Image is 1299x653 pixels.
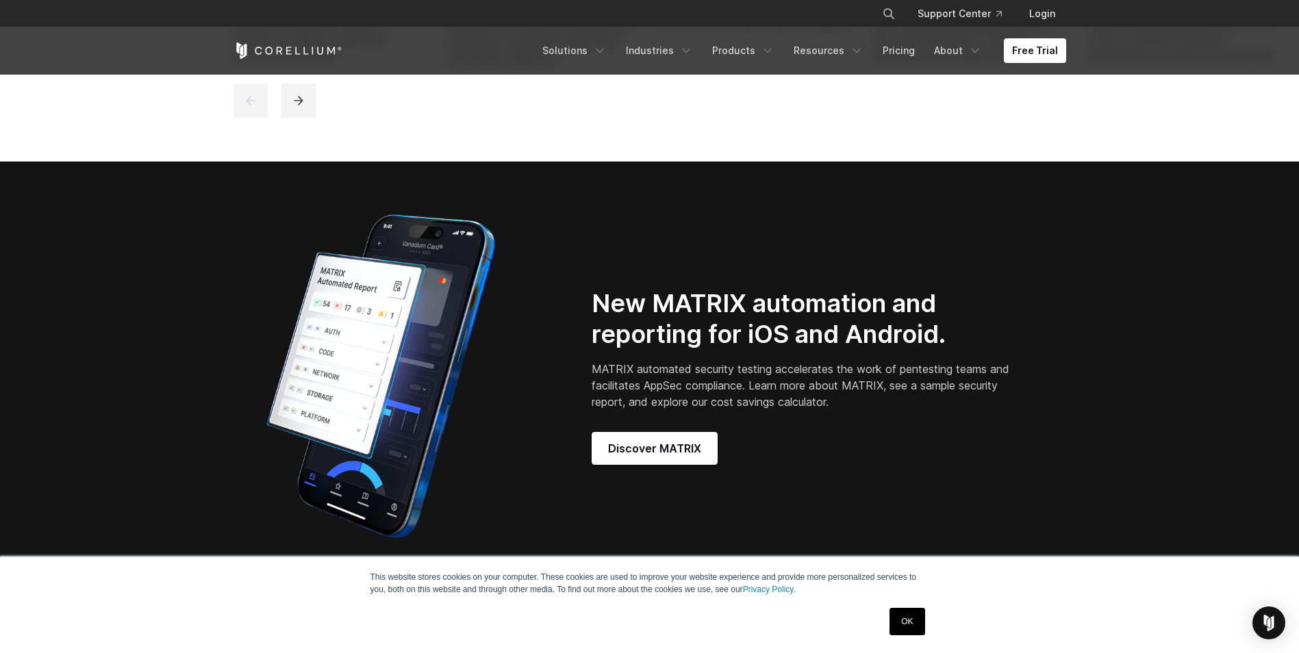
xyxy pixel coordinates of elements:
[592,432,718,465] a: Discover MATRIX
[890,608,924,635] a: OK
[785,38,872,63] a: Resources
[281,84,316,118] button: next
[876,1,901,26] button: Search
[234,42,342,59] a: Corellium Home
[704,38,783,63] a: Products
[1004,38,1066,63] a: Free Trial
[743,585,796,594] a: Privacy Policy.
[234,84,268,118] button: previous
[866,1,1066,26] div: Navigation Menu
[534,38,1066,63] div: Navigation Menu
[608,440,701,457] span: Discover MATRIX
[874,38,923,63] a: Pricing
[370,571,929,596] p: This website stores cookies on your computer. These cookies are used to improve your website expe...
[1252,606,1285,639] div: Open Intercom Messenger
[592,361,1014,410] p: MATRIX automated security testing accelerates the work of pentesting teams and facilitates AppSec...
[592,288,1014,350] h2: New MATRIX automation and reporting for iOS and Android.
[1018,1,1066,26] a: Login
[907,1,1013,26] a: Support Center
[926,38,990,63] a: About
[618,38,701,63] a: Industries
[534,38,615,63] a: Solutions
[234,205,528,548] img: Corellium_MATRIX_Hero_1_1x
